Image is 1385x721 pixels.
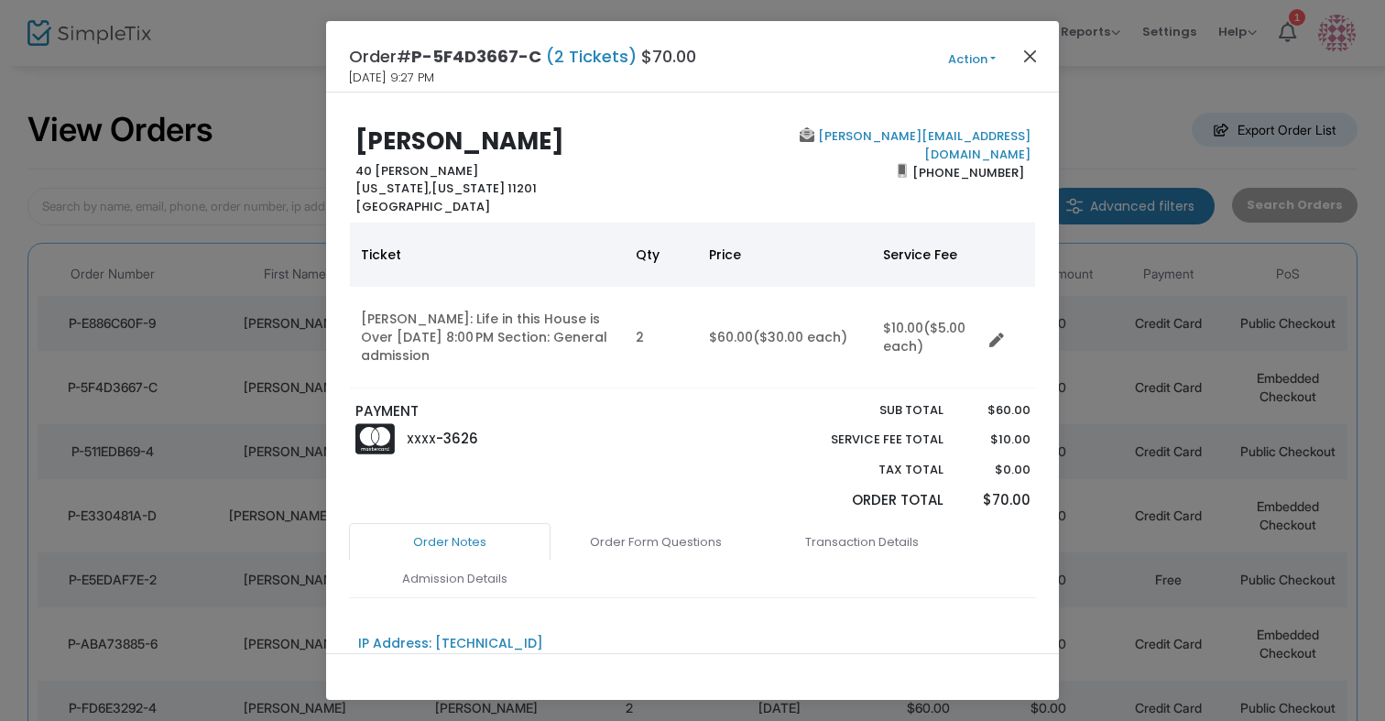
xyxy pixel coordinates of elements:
th: Ticket [350,223,625,287]
td: [PERSON_NAME]: Life in this House is Over [DATE] 8:00 PM Section: General admission [350,287,625,388]
span: ($5.00 each) [883,319,965,355]
p: PAYMENT [355,401,684,422]
p: Service Fee Total [788,431,943,449]
a: Transaction Details [761,523,963,562]
p: Sub total [788,401,943,420]
th: Qty [625,223,698,287]
span: P-5F4D3667-C [411,45,541,68]
button: Close [1019,44,1042,68]
th: Price [698,223,872,287]
p: $70.00 [961,490,1030,511]
span: (2 Tickets) [541,45,641,68]
th: Service Fee [872,223,982,287]
span: [PHONE_NUMBER] [907,158,1031,187]
div: IP Address: [TECHNICAL_ID] [358,634,543,653]
span: [US_STATE], [355,180,431,197]
button: Action [917,49,1027,70]
p: Tax Total [788,461,943,479]
b: 40 [PERSON_NAME] [US_STATE] 11201 [GEOGRAPHIC_DATA] [355,162,537,215]
td: 2 [625,287,698,388]
td: $10.00 [872,287,982,388]
span: [DATE] 9:27 PM [349,69,434,87]
a: [PERSON_NAME][EMAIL_ADDRESS][DOMAIN_NAME] [814,127,1031,163]
h4: Order# $70.00 [349,44,696,69]
span: XXXX [407,432,436,447]
p: $60.00 [961,401,1030,420]
a: Order Form Questions [555,523,757,562]
p: $0.00 [961,461,1030,479]
p: Order Total [788,490,943,511]
span: -3626 [436,429,478,448]
a: Order Notes [349,523,551,562]
b: [PERSON_NAME] [355,125,564,158]
div: Data table [350,223,1035,388]
span: ($30.00 each) [753,328,847,346]
a: Admission Details [354,560,555,598]
p: $10.00 [961,431,1030,449]
td: $60.00 [698,287,872,388]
